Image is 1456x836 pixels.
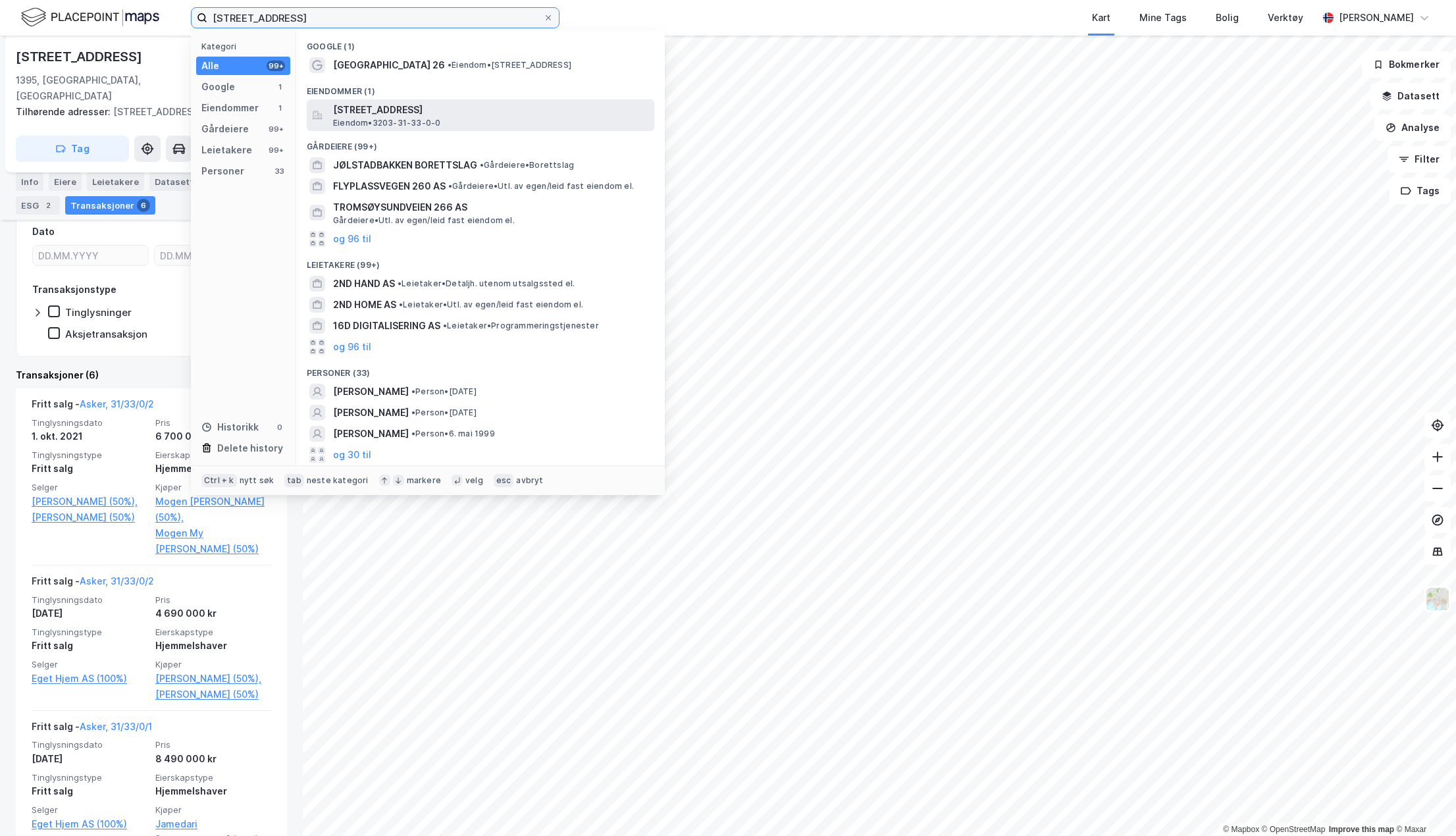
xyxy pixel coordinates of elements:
[155,687,271,702] a: [PERSON_NAME] (50%)
[201,474,237,487] div: Ctrl + k
[1223,825,1259,834] a: Mapbox
[32,739,147,750] span: Tinglysningsdato
[267,145,285,155] div: 99+
[407,475,441,486] div: markere
[155,751,271,767] div: 8 490 000 kr
[217,440,283,456] div: Delete history
[80,721,152,732] a: Asker, 31/33/0/1
[267,61,285,71] div: 99+
[494,474,514,487] div: esc
[1425,587,1450,612] img: Z
[49,172,82,191] div: Eiere
[333,57,445,73] span: [GEOGRAPHIC_DATA] 26
[333,102,649,118] span: [STREET_ADDRESS]
[201,79,235,95] div: Google
[1390,773,1456,836] div: Kontrollprogram for chat
[1390,773,1456,836] iframe: Chat Widget
[333,426,409,442] span: [PERSON_NAME]
[201,100,259,116] div: Eiendommer
[1388,146,1451,172] button: Filter
[155,772,271,783] span: Eierskapstype
[296,357,665,381] div: Personer (33)
[333,157,477,173] span: JØLSTADBAKKEN BORETTSLAG
[32,494,147,509] a: [PERSON_NAME] (50%),
[480,160,484,170] span: •
[155,671,271,687] a: [PERSON_NAME] (50%),
[21,6,159,29] img: logo.f888ab2527a4732fd821a326f86c7f29.svg
[411,429,495,439] span: Person • 6. mai 1999
[201,58,219,74] div: Alle
[411,407,477,418] span: Person • [DATE]
[398,278,575,289] span: Leietaker • Detaljh. utenom utsalgssted el.
[448,60,571,70] span: Eiendom • [STREET_ADDRESS]
[155,450,271,461] span: Eierskapstype
[41,199,55,212] div: 2
[296,31,665,55] div: Google (1)
[333,339,371,355] button: og 96 til
[32,429,147,444] div: 1. okt. 2021
[443,321,447,330] span: •
[1268,10,1303,26] div: Verktøy
[16,367,287,383] div: Transaksjoner (6)
[333,231,371,247] button: og 96 til
[149,172,199,191] div: Datasett
[155,638,271,654] div: Hjemmelshaver
[155,739,271,750] span: Pris
[398,278,402,288] span: •
[1339,10,1414,26] div: [PERSON_NAME]
[465,475,483,486] div: velg
[274,103,285,113] div: 1
[155,482,271,493] span: Kjøper
[448,181,452,191] span: •
[333,178,446,194] span: FLYPLASSVEGEN 260 AS
[333,199,649,215] span: TROMSØYSUNDVEIEN 266 AS
[32,783,147,799] div: Fritt salg
[32,417,147,429] span: Tinglysningsdato
[16,46,145,67] div: [STREET_ADDRESS]
[32,671,147,687] a: Eget Hjem AS (100%)
[32,638,147,654] div: Fritt salg
[411,429,415,438] span: •
[32,396,154,417] div: Fritt salg -
[267,124,285,134] div: 99+
[284,474,304,487] div: tab
[399,300,403,309] span: •
[333,447,371,463] button: og 30 til
[155,606,271,621] div: 4 690 000 kr
[32,627,147,638] span: Tinglysningstype
[32,659,147,670] span: Selger
[1390,178,1451,204] button: Tags
[411,386,415,396] span: •
[16,172,43,191] div: Info
[32,772,147,783] span: Tinglysningstype
[16,106,113,117] span: Tilhørende adresser:
[1370,83,1451,109] button: Datasett
[443,321,599,331] span: Leietaker • Programmeringstjenester
[32,461,147,477] div: Fritt salg
[65,306,132,319] div: Tinglysninger
[32,816,147,832] a: Eget Hjem AS (100%)
[333,215,515,226] span: Gårdeiere • Utl. av egen/leid fast eiendom el.
[32,509,147,525] a: [PERSON_NAME] (50%)
[411,386,477,397] span: Person • [DATE]
[32,719,152,740] div: Fritt salg -
[32,282,117,298] div: Transaksjonstype
[1092,10,1110,26] div: Kart
[1329,825,1394,834] a: Improve this map
[448,181,634,192] span: Gårdeiere • Utl. av egen/leid fast eiendom el.
[1362,51,1451,78] button: Bokmerker
[155,461,271,477] div: Hjemmelshaver
[155,494,271,525] a: Mogen [PERSON_NAME] (50%),
[1374,115,1451,141] button: Analyse
[155,417,271,429] span: Pris
[155,246,270,265] input: DD.MM.YYYY
[16,196,60,215] div: ESG
[201,121,249,137] div: Gårdeiere
[333,405,409,421] span: [PERSON_NAME]
[32,594,147,606] span: Tinglysningsdato
[32,606,147,621] div: [DATE]
[411,407,415,417] span: •
[155,594,271,606] span: Pris
[16,72,231,104] div: 1395, [GEOGRAPHIC_DATA], [GEOGRAPHIC_DATA]
[32,224,55,240] div: Dato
